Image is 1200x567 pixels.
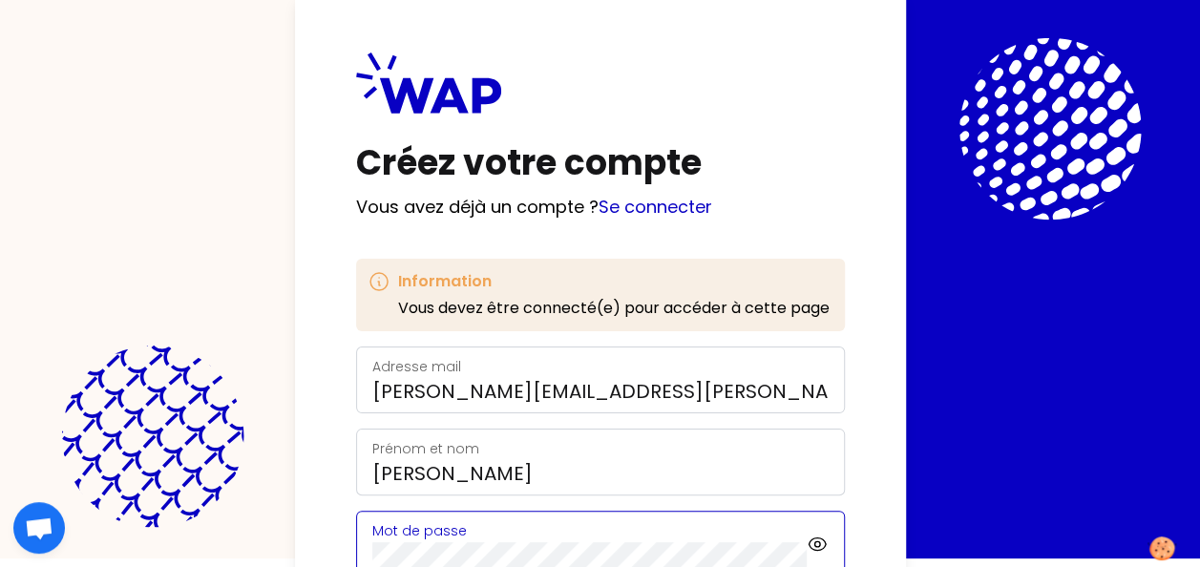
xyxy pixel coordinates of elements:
a: Se connecter [599,195,712,219]
label: Mot de passe [372,521,467,540]
p: Vous avez déjà un compte ? [356,194,845,220]
h3: Information [398,270,830,293]
p: Vous devez être connecté(e) pour accéder à cette page [398,297,830,320]
h1: Créez votre compte [356,144,845,182]
div: Ouvrir le chat [13,502,65,554]
label: Adresse mail [372,357,461,376]
label: Prénom et nom [372,439,479,458]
